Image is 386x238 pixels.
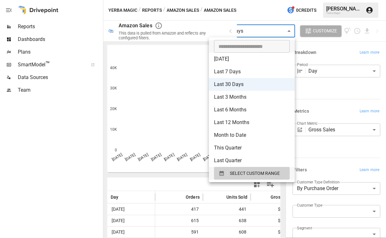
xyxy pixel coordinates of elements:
button: SELECT CUSTOM RANGE [214,167,290,180]
li: Last 6 Months [209,103,295,116]
li: Last 7 Days [209,65,295,78]
li: Last Quarter [209,154,295,167]
li: [DATE] [209,53,295,65]
li: Last 30 Days [209,78,295,91]
li: Last 3 Months [209,91,295,103]
li: Month to Date [209,129,295,142]
li: Last 12 Months [209,116,295,129]
span: SELECT CUSTOM RANGE [230,169,280,177]
li: This Quarter [209,142,295,154]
